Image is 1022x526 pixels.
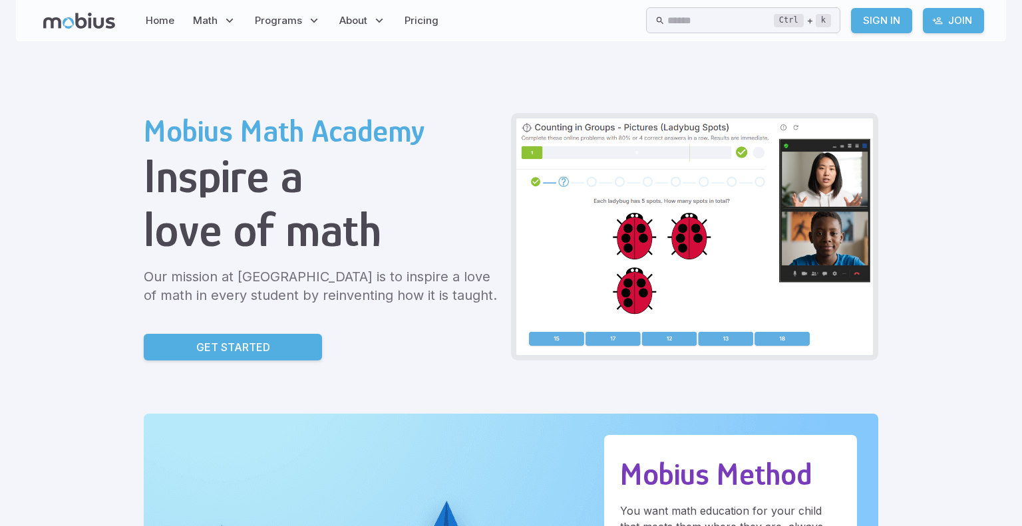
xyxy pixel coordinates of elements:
span: About [339,13,367,28]
a: Join [923,8,984,33]
h1: love of math [144,203,500,257]
a: Pricing [401,5,442,36]
p: Our mission at [GEOGRAPHIC_DATA] is to inspire a love of math in every student by reinventing how... [144,267,500,305]
h1: Inspire a [144,149,500,203]
span: Programs [255,13,302,28]
a: Get Started [144,334,322,360]
img: Grade 2 Class [516,118,873,355]
kbd: k [816,14,831,27]
div: + [774,13,831,29]
span: Math [193,13,218,28]
p: Get Started [196,339,270,355]
a: Sign In [851,8,912,33]
h2: Mobius Math Academy [144,113,500,149]
a: Home [142,5,178,36]
h2: Mobius Method [620,456,841,492]
kbd: Ctrl [774,14,804,27]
